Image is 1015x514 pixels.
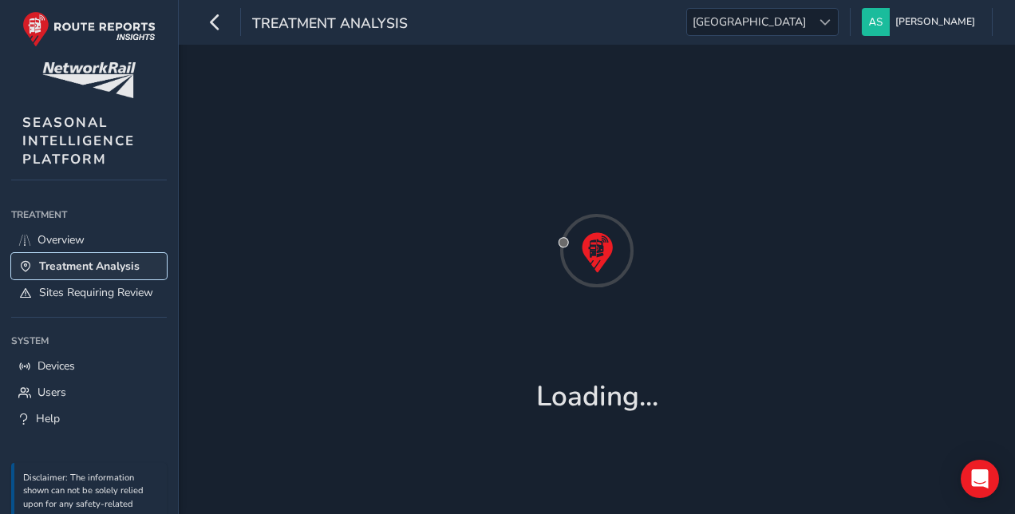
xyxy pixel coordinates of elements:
span: Treatment Analysis [252,14,408,36]
img: diamond-layout [862,8,890,36]
span: [PERSON_NAME] [895,8,975,36]
a: Sites Requiring Review [11,279,167,306]
span: Sites Requiring Review [39,285,153,300]
img: customer logo [42,62,136,98]
span: Devices [38,358,75,374]
div: Open Intercom Messenger [961,460,999,498]
a: Treatment Analysis [11,253,167,279]
h1: Loading... [536,380,658,413]
a: Devices [11,353,167,379]
span: Overview [38,232,85,247]
span: Help [36,411,60,426]
button: [PERSON_NAME] [862,8,981,36]
a: Overview [11,227,167,253]
div: Treatment [11,203,167,227]
span: [GEOGRAPHIC_DATA] [687,9,812,35]
a: Help [11,405,167,432]
span: Treatment Analysis [39,259,140,274]
img: rr logo [22,11,156,47]
span: Users [38,385,66,400]
span: SEASONAL INTELLIGENCE PLATFORM [22,113,135,168]
a: Users [11,379,167,405]
div: System [11,329,167,353]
